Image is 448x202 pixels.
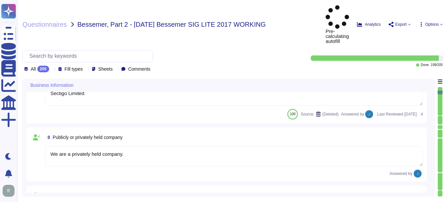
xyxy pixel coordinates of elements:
[425,22,439,26] span: Options
[53,135,123,140] span: Publicly or privately held company
[37,66,49,72] div: 205
[128,67,150,71] span: Comments
[45,85,423,106] textarea: Sectigo Limited
[365,110,373,118] img: user
[31,67,36,71] span: All
[53,193,141,198] span: If public, what is the name of the Exchange
[365,22,381,26] span: Analytics
[322,112,338,116] span: (Deleted)
[1,184,19,198] button: user
[419,112,423,116] span: 4
[326,5,349,44] span: Pre-calculating autofill
[26,50,153,62] input: Search by keywords
[377,112,417,116] span: Last Reviewed [DATE]
[301,112,338,117] span: Source:
[78,21,266,28] span: Bessemer, Part 2 - [DATE] Bessemer SIG LITE 2017 WORKING
[30,83,74,87] span: Business Information
[45,146,423,166] textarea: We are a privately held company.
[431,63,443,67] span: 199 / 205
[341,112,364,116] span: Answered by
[357,22,381,27] button: Analytics
[3,185,15,197] img: user
[65,67,83,71] span: Fill types
[390,172,412,176] span: Answered by
[22,21,67,28] span: Questionnaires
[414,170,422,178] img: user
[395,22,407,26] span: Export
[290,112,296,116] span: 100
[45,135,50,140] span: 8
[421,63,430,67] span: Done:
[98,67,113,71] span: Sheets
